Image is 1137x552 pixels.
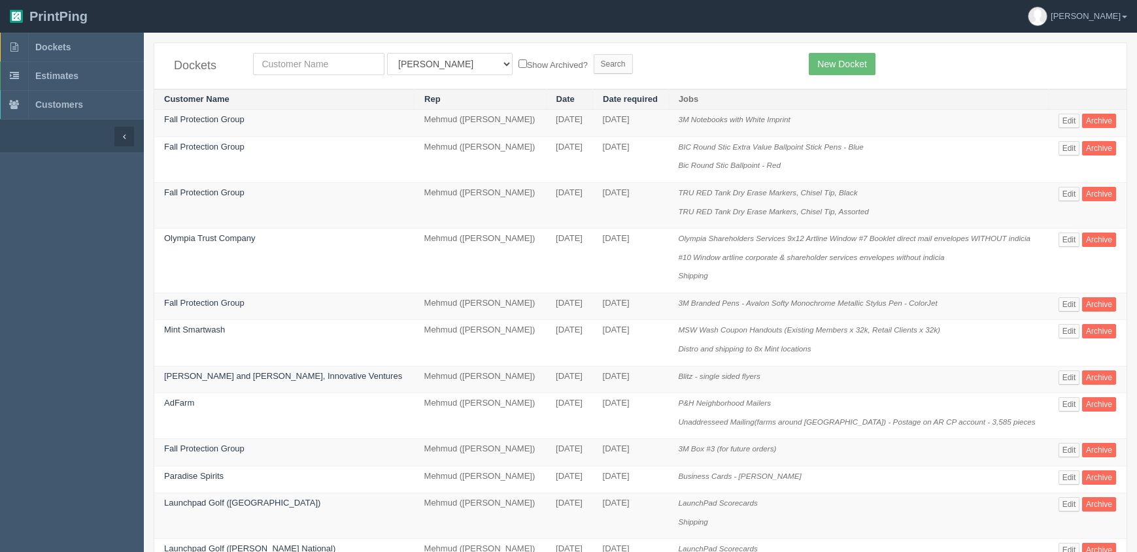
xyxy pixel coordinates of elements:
a: Launchpad Golf ([GEOGRAPHIC_DATA]) [164,498,320,508]
td: Mehmud ([PERSON_NAME]) [415,137,546,182]
td: [DATE] [546,393,593,439]
th: Jobs [668,89,1048,110]
a: Archive [1082,497,1116,511]
i: 3M Branded Pens - Avalon Softy Monochrome Metallic Stylus Pen - ColorJet [678,299,937,307]
i: Blitz - single sided flyers [678,372,760,380]
td: [DATE] [546,493,593,539]
img: logo-3e63b451c926e2ac314895c53de4908e5d424f24456219fb08d385ab2e579770.png [10,10,23,23]
a: Edit [1059,114,1080,128]
a: Edit [1059,497,1080,511]
td: [DATE] [593,137,669,182]
td: Mehmud ([PERSON_NAME]) [415,439,546,466]
a: Edit [1059,187,1080,201]
a: Paradise Spirits [164,471,224,481]
td: Mehmud ([PERSON_NAME]) [415,366,546,393]
td: [DATE] [593,293,669,320]
i: P&H Neighborhood Mailers [678,398,771,407]
a: Fall Protection Group [164,114,245,124]
td: [DATE] [593,183,669,229]
a: Archive [1082,233,1116,247]
i: TRU RED Tank Dry Erase Markers, Chisel Tip, Assorted [678,207,868,216]
a: [PERSON_NAME] and [PERSON_NAME], Innovative Ventures [164,371,402,381]
td: [DATE] [593,320,669,366]
td: [DATE] [593,110,669,137]
label: Show Archived? [518,57,588,72]
td: [DATE] [593,229,669,293]
td: [DATE] [546,439,593,466]
h4: Dockets [174,59,233,73]
a: Archive [1082,324,1116,338]
a: Archive [1082,470,1116,485]
a: AdFarm [164,398,194,408]
input: Show Archived? [518,59,527,68]
td: [DATE] [546,366,593,393]
a: Customer Name [164,94,229,104]
td: [DATE] [593,366,669,393]
td: [DATE] [546,110,593,137]
a: Fall Protection Group [164,444,245,453]
i: Distro and shipping to 8x Mint locations [678,344,811,353]
td: [DATE] [546,137,593,182]
a: Fall Protection Group [164,298,245,308]
a: Archive [1082,187,1116,201]
a: Edit [1059,297,1080,312]
a: Archive [1082,297,1116,312]
a: Date [556,94,575,104]
td: [DATE] [546,466,593,493]
td: Mehmud ([PERSON_NAME]) [415,293,546,320]
a: New Docket [809,53,875,75]
a: Archive [1082,114,1116,128]
a: Rep [424,94,441,104]
i: Unaddresseed Mailing(farms around [GEOGRAPHIC_DATA]) - Postage on AR CP account - 3,585 pieces [678,417,1035,426]
td: [DATE] [593,493,669,539]
span: Estimates [35,71,78,81]
a: Edit [1059,470,1080,485]
a: Archive [1082,141,1116,155]
i: Bic Round Stic Ballpoint - Red [678,161,781,169]
td: Mehmud ([PERSON_NAME]) [415,393,546,439]
a: Edit [1059,233,1080,247]
a: Archive [1082,397,1116,412]
td: [DATE] [546,183,593,229]
i: Shipping [678,517,708,526]
td: [DATE] [546,320,593,366]
i: LaunchPad Scorecards [678,498,758,507]
td: [DATE] [593,439,669,466]
a: Edit [1059,324,1080,338]
td: Mehmud ([PERSON_NAME]) [415,466,546,493]
a: Edit [1059,443,1080,457]
i: BIC Round Stic Extra Value Ballpoint Stick Pens - Blue [678,142,863,151]
img: avatar_default-7531ab5dedf162e01f1e0bb0964e6a185e93c5c22dfe317fb01d7f8cd2b1632c.jpg [1028,7,1047,25]
i: #10 Window artline corporate & shareholder services envelopes without indicia [678,253,944,261]
a: Edit [1059,397,1080,412]
a: Edit [1059,370,1080,385]
a: Archive [1082,370,1116,385]
i: 3M Box #3 (for future orders) [678,444,776,453]
input: Search [594,54,633,74]
i: MSW Wash Coupon Handouts (Existing Members x 32k, Retail Clients x 32k) [678,325,940,334]
i: 3M Notebooks with White Imprint [678,115,790,123]
td: Mehmud ([PERSON_NAME]) [415,183,546,229]
a: Fall Protection Group [164,187,245,197]
span: Dockets [35,42,71,52]
td: Mehmud ([PERSON_NAME]) [415,493,546,539]
span: Customers [35,99,83,110]
a: Date required [603,94,658,104]
td: [DATE] [593,393,669,439]
a: Fall Protection Group [164,142,245,152]
input: Customer Name [253,53,384,75]
i: Business Cards - [PERSON_NAME] [678,472,801,480]
a: Archive [1082,443,1116,457]
i: TRU RED Tank Dry Erase Markers, Chisel Tip, Black [678,188,857,197]
i: Olympia Shareholders Services 9x12 Artline Window #7 Booklet direct mail envelopes WITHOUT indicia [678,234,1030,242]
td: Mehmud ([PERSON_NAME]) [415,320,546,366]
td: Mehmud ([PERSON_NAME]) [415,110,546,137]
a: Mint Smartwash [164,325,225,334]
td: Mehmud ([PERSON_NAME]) [415,229,546,293]
td: [DATE] [546,229,593,293]
td: [DATE] [593,466,669,493]
td: [DATE] [546,293,593,320]
i: Shipping [678,271,708,280]
a: Olympia Trust Company [164,233,255,243]
a: Edit [1059,141,1080,155]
